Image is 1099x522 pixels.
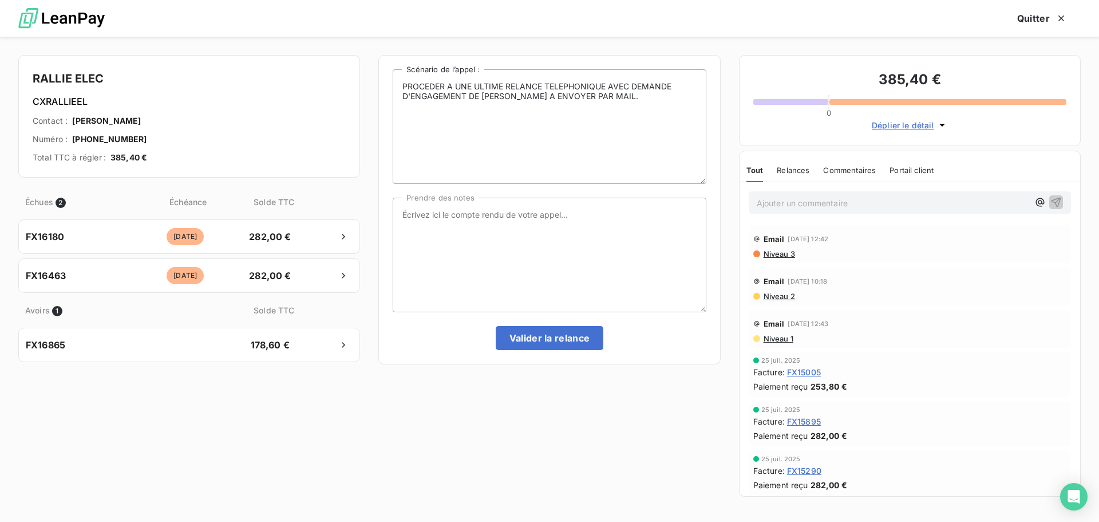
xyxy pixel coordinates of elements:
[764,234,785,244] span: Email
[764,277,785,286] span: Email
[26,269,66,282] span: FX16463
[762,249,795,258] span: Niveau 3
[240,269,300,282] span: 282,00 €
[777,166,809,175] span: Relances
[72,115,141,127] span: [PERSON_NAME]
[764,319,785,328] span: Email
[135,196,242,208] span: Échéance
[827,108,831,117] span: 0
[890,166,934,175] span: Portail client
[762,292,795,301] span: Niveau 2
[753,415,785,427] span: Facture :
[761,406,801,413] span: 25 juil. 2025
[762,334,793,343] span: Niveau 1
[811,380,847,393] span: 253,80 €
[787,415,821,427] span: FX15895
[811,479,847,491] span: 282,00 €
[761,357,801,364] span: 25 juil. 2025
[746,166,764,175] span: Tout
[240,338,300,352] span: 178,60 €
[753,479,808,491] span: Paiement reçu
[788,320,828,327] span: [DATE] 12:43
[868,119,951,132] button: Déplier le détail
[753,366,785,378] span: Facture :
[753,430,808,442] span: Paiement reçu
[787,465,821,477] span: FX15290
[753,465,785,477] span: Facture :
[1060,483,1088,511] div: Open Intercom Messenger
[52,306,62,316] span: 1
[788,236,828,242] span: [DATE] 12:42
[167,228,204,245] span: [DATE]
[33,152,106,163] span: Total TTC à régler :
[244,304,304,316] span: Solde TTC
[33,115,68,127] span: Contact :
[33,134,68,145] span: Numéro :
[496,326,604,350] button: Valider la relance
[25,304,50,316] span: Avoirs
[787,366,821,378] span: FX15005
[240,230,300,244] span: 282,00 €
[26,338,65,352] span: FX16865
[33,69,346,88] h4: RALLIE ELEC
[823,166,876,175] span: Commentaires
[788,278,827,285] span: [DATE] 10:18
[25,196,53,208] span: Échues
[244,196,304,208] span: Solde TTC
[872,119,934,131] span: Déplier le détail
[26,230,64,244] span: FX16180
[56,198,66,208] span: 2
[1003,6,1081,30] button: Quitter
[72,134,147,145] span: [PHONE_NUMBER]
[753,380,808,393] span: Paiement reçu
[753,69,1066,92] h3: 385,40 €
[33,95,346,108] h6: CXRALLIEEL
[167,267,204,284] span: [DATE]
[18,3,105,34] img: logo LeanPay
[761,456,801,462] span: 25 juil. 2025
[110,152,147,163] span: 385,40 €
[393,69,706,184] textarea: PROCEDER A UNE ULTIME RELANCE TELEPHONIQUE AVEC DEMANDE D'ENGAGEMENT DE [PERSON_NAME] A ENVOYER P...
[811,430,847,442] span: 282,00 €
